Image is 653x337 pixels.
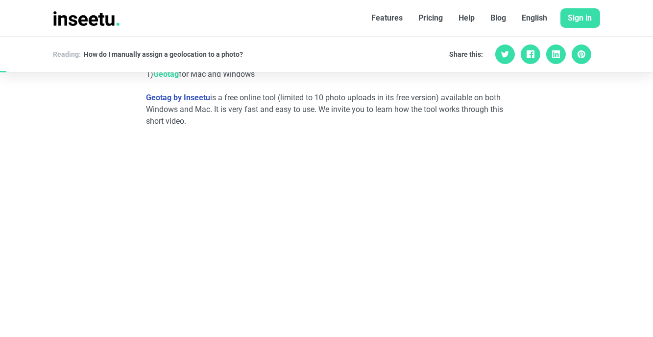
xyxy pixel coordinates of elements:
[154,69,179,79] a: Geotag
[450,49,484,59] span: Share this:
[514,8,556,28] a: English
[491,13,507,22] font: Blog
[146,93,211,102] a: Geotag by Inseetu
[53,11,120,26] img: INSEETU
[146,68,507,80] p: 1) for Mac and Windows
[568,13,592,22] font: Sign in
[483,8,514,28] a: Blog
[372,13,403,22] font: Features
[53,49,81,59] div: Reading:
[411,8,451,28] a: Pricing
[364,8,411,28] a: Features
[84,49,243,59] div: How do I manually assign a geolocation to a photo?
[146,92,507,127] p: is a free online tool (limited to 10 photo uploads in its free version) available on both Windows...
[560,8,600,28] a: Sign in
[419,13,443,22] font: Pricing
[451,8,483,28] a: Help
[459,13,475,22] font: Help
